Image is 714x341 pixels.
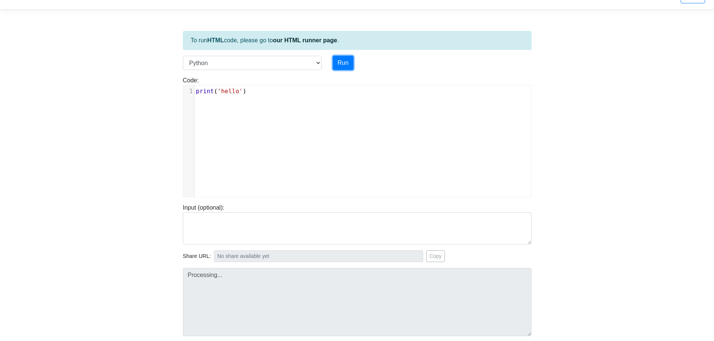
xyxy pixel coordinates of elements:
input: No share available yet [214,250,423,262]
div: 1 [183,87,194,96]
div: Input (optional): [177,203,537,244]
a: our HTML runner page [273,37,337,43]
div: To run code, please go to . [183,31,531,50]
div: Code: [177,76,537,197]
button: Copy [426,250,445,262]
span: 'hello' [217,88,242,95]
span: print [196,88,214,95]
button: Run [333,56,353,70]
span: ( ) [196,88,247,95]
strong: HTML [207,37,224,43]
span: Share URL: [183,252,211,261]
